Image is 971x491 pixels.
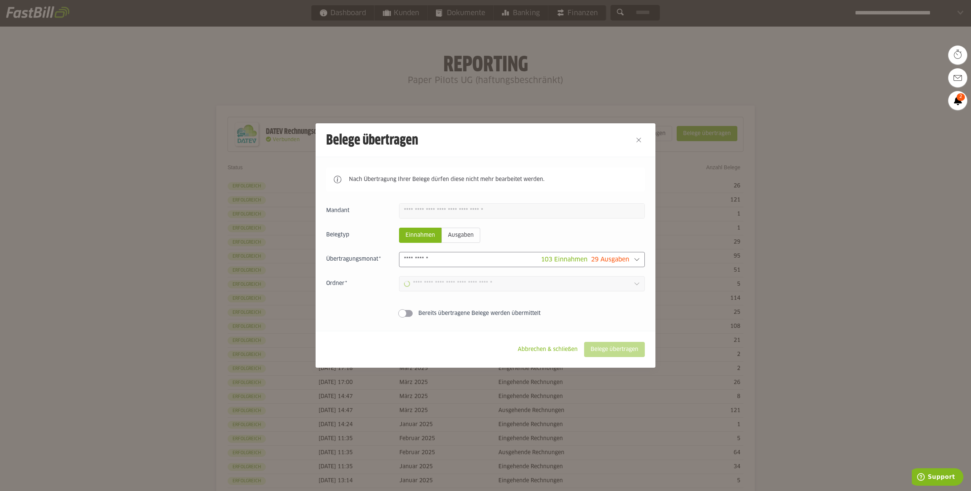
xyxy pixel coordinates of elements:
[957,93,965,101] span: 2
[511,342,584,357] sl-button: Abbrechen & schließen
[912,468,963,487] iframe: Öffnet ein Widget, in dem Sie weitere Informationen finden
[584,342,645,357] sl-button: Belege übertragen
[591,257,629,263] span: 29 Ausgaben
[326,310,645,317] sl-switch: Bereits übertragene Belege werden übermittelt
[541,257,588,263] span: 103 Einnahmen
[399,228,442,243] sl-radio-button: Einnahmen
[442,228,480,243] sl-radio-button: Ausgaben
[948,91,967,110] a: 2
